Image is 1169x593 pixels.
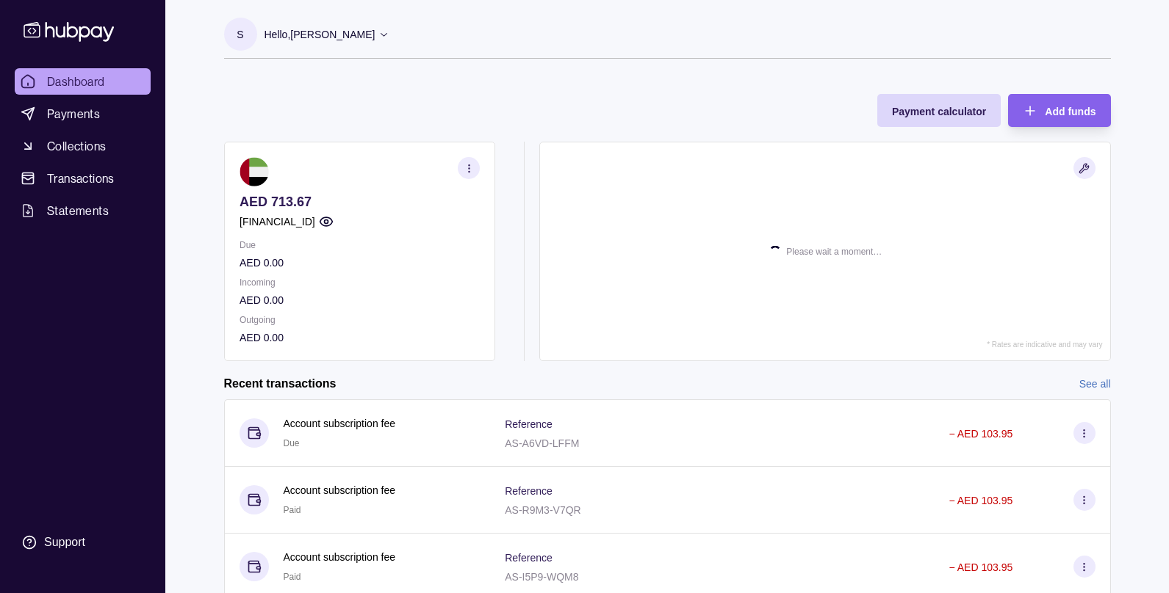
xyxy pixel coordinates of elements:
span: Transactions [47,170,115,187]
p: S [237,26,243,43]
span: Due [284,438,300,448]
p: [FINANCIAL_ID] [240,214,315,230]
p: AED 713.67 [240,194,480,210]
a: Support [15,527,151,558]
p: Due [240,237,480,253]
span: Statements [47,202,109,219]
button: Add funds [1008,94,1110,127]
p: AED 0.00 [240,255,480,271]
p: Account subscription fee [284,415,396,432]
span: Payments [47,105,100,123]
p: Reference [505,552,553,564]
span: Collections [47,137,106,155]
p: Incoming [240,274,480,291]
p: Reference [505,485,553,497]
h2: Recent transactions [224,376,337,392]
p: − AED 103.95 [949,561,1012,573]
span: Dashboard [47,73,105,90]
p: Account subscription fee [284,549,396,565]
div: Support [44,534,85,550]
span: Add funds [1045,106,1096,117]
p: AS-I5P9-WQM8 [505,571,578,583]
img: ae [240,157,269,186]
p: Reference [505,418,553,430]
span: Payment calculator [892,106,986,117]
p: * Rates are indicative and may vary [987,341,1102,349]
span: Paid [284,505,301,515]
a: Collections [15,133,151,159]
a: See all [1079,376,1111,392]
p: − AED 103.95 [949,428,1012,440]
p: Outgoing [240,312,480,328]
p: Hello, [PERSON_NAME] [265,26,375,43]
p: AED 0.00 [240,292,480,308]
a: Statements [15,197,151,224]
p: − AED 103.95 [949,495,1012,506]
p: AS-A6VD-LFFM [505,437,579,449]
p: AS-R9M3-V7QR [505,504,580,516]
p: Please wait a moment… [786,244,882,260]
p: AED 0.00 [240,330,480,346]
button: Payment calculator [877,94,1001,127]
a: Payments [15,101,151,127]
a: Dashboard [15,68,151,95]
a: Transactions [15,165,151,192]
p: Account subscription fee [284,482,396,498]
span: Paid [284,572,301,582]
